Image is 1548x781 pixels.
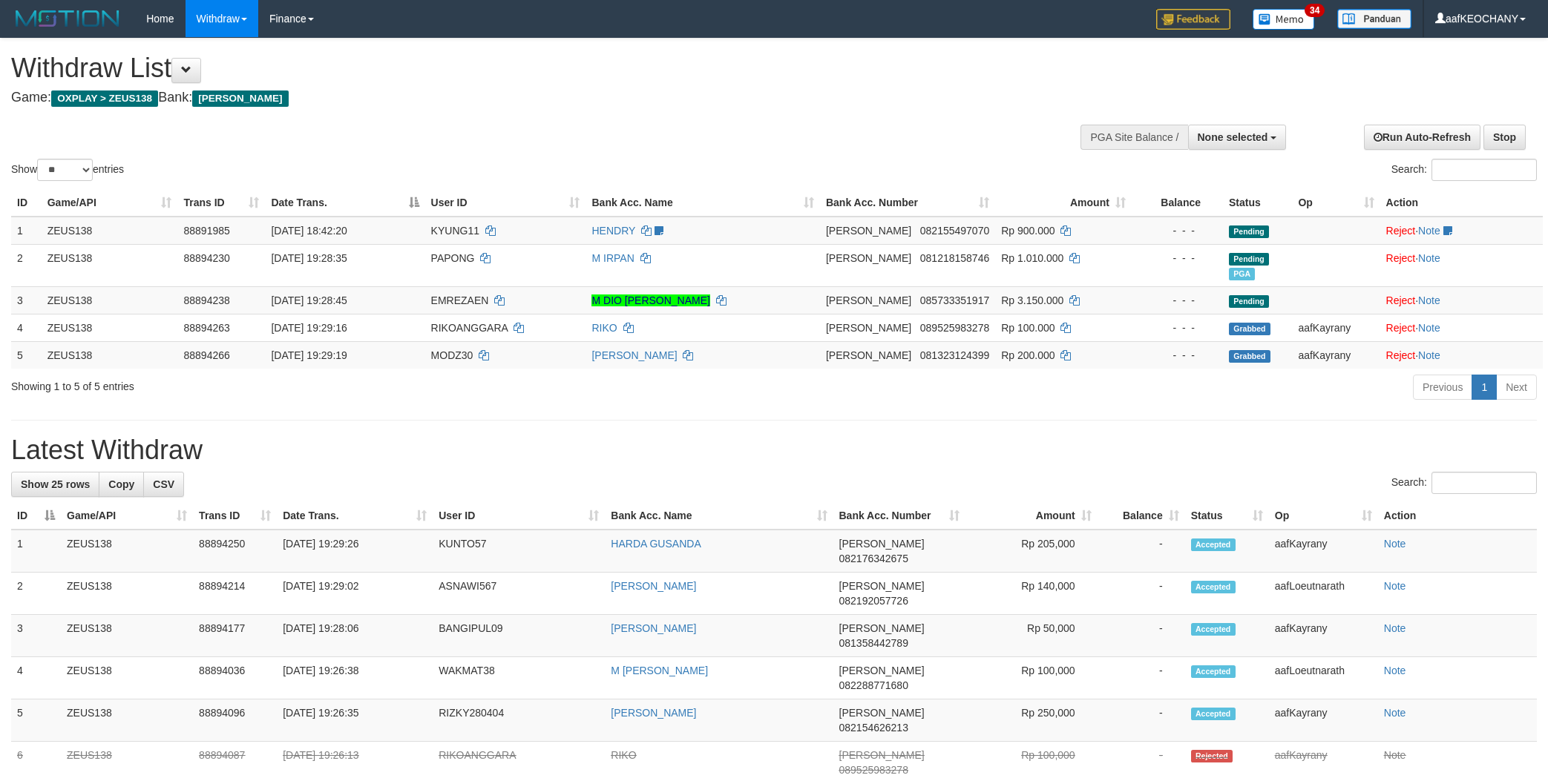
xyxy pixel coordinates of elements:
th: Op: activate to sort column ascending [1292,189,1380,217]
td: aafKayrany [1269,699,1378,742]
th: Bank Acc. Number: activate to sort column ascending [833,502,965,530]
td: 4 [11,657,61,699]
a: Show 25 rows [11,472,99,497]
h4: Game: Bank: [11,90,1017,105]
a: Copy [99,472,144,497]
span: Grabbed [1229,323,1270,335]
span: Marked by aafanarl [1229,268,1255,280]
td: aafLoeutnarath [1269,573,1378,615]
span: Accepted [1191,708,1236,720]
span: [PERSON_NAME] [839,538,925,550]
td: [DATE] 19:26:38 [277,657,433,699]
span: [PERSON_NAME] [839,707,925,719]
span: 88894238 [183,294,229,306]
td: · [1380,286,1543,314]
a: Reject [1386,349,1416,361]
a: Reject [1386,225,1416,237]
a: Note [1418,322,1440,334]
span: Show 25 rows [21,478,90,490]
span: Copy 082155497070 to clipboard [920,225,989,237]
a: Previous [1413,375,1472,400]
th: Op: activate to sort column ascending [1269,502,1378,530]
span: [PERSON_NAME] [192,90,288,107]
th: Balance [1132,189,1223,217]
span: Rejected [1191,750,1233,762]
td: RIZKY280404 [433,699,605,742]
td: 88894214 [193,573,277,615]
a: Next [1496,375,1537,400]
span: 88894263 [183,322,229,334]
th: Status [1223,189,1292,217]
td: Rp 205,000 [965,530,1098,573]
button: None selected [1188,125,1287,150]
a: Note [1418,349,1440,361]
th: Date Trans.: activate to sort column descending [265,189,424,217]
th: Amount: activate to sort column ascending [965,502,1098,530]
span: [DATE] 19:28:45 [271,294,347,306]
th: Balance: activate to sort column ascending [1098,502,1185,530]
a: Note [1384,749,1406,761]
td: ZEUS138 [61,530,193,573]
label: Search: [1391,159,1537,181]
td: ZEUS138 [42,217,178,245]
h1: Latest Withdraw [11,435,1537,465]
span: Copy 081218158746 to clipboard [920,252,989,264]
a: [PERSON_NAME] [611,580,696,592]
td: · [1380,244,1543,286]
a: CSV [143,472,184,497]
td: ZEUS138 [42,286,178,314]
a: Note [1384,707,1406,719]
th: Bank Acc. Name: activate to sort column ascending [605,502,833,530]
span: [PERSON_NAME] [826,322,911,334]
div: - - - [1138,223,1217,238]
span: Rp 3.150.000 [1001,294,1063,306]
img: Feedback.jpg [1156,9,1230,30]
a: Note [1418,252,1440,264]
td: aafLoeutnarath [1269,657,1378,699]
td: ASNAWI567 [433,573,605,615]
span: 34 [1305,4,1325,17]
td: 5 [11,699,61,742]
td: ZEUS138 [61,573,193,615]
div: PGA Site Balance / [1080,125,1187,150]
th: Action [1380,189,1543,217]
th: ID [11,189,42,217]
input: Search: [1431,159,1537,181]
span: [DATE] 18:42:20 [271,225,347,237]
a: HARDA GUSANDA [611,538,701,550]
td: ZEUS138 [42,314,178,341]
span: [PERSON_NAME] [839,665,925,676]
span: Copy 081358442789 to clipboard [839,637,908,649]
td: [DATE] 19:29:26 [277,530,433,573]
span: [PERSON_NAME] [826,349,911,361]
td: 88894177 [193,615,277,657]
a: M [PERSON_NAME] [611,665,708,676]
span: Pending [1229,253,1269,266]
td: ZEUS138 [61,699,193,742]
th: Action [1378,502,1537,530]
a: M IRPAN [591,252,634,264]
span: Copy 085733351917 to clipboard [920,294,989,306]
img: MOTION_logo.png [11,7,124,30]
th: Game/API: activate to sort column ascending [61,502,193,530]
td: 88894250 [193,530,277,573]
td: Rp 140,000 [965,573,1098,615]
span: EMREZAEN [431,294,489,306]
span: [PERSON_NAME] [826,225,911,237]
span: [PERSON_NAME] [839,622,925,634]
td: 5 [11,341,42,369]
span: [DATE] 19:28:35 [271,252,347,264]
span: Accepted [1191,665,1236,678]
td: 2 [11,573,61,615]
a: Note [1418,294,1440,306]
span: Rp 200.000 [1001,349,1055,361]
span: Rp 1.010.000 [1001,252,1063,264]
label: Search: [1391,472,1537,494]
a: RIKO [611,749,636,761]
span: Rp 900.000 [1001,225,1055,237]
img: Button%20Memo.svg [1253,9,1315,30]
span: KYUNG11 [431,225,479,237]
span: Copy 081323124399 to clipboard [920,349,989,361]
span: Accepted [1191,581,1236,593]
th: Trans ID: activate to sort column ascending [177,189,265,217]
